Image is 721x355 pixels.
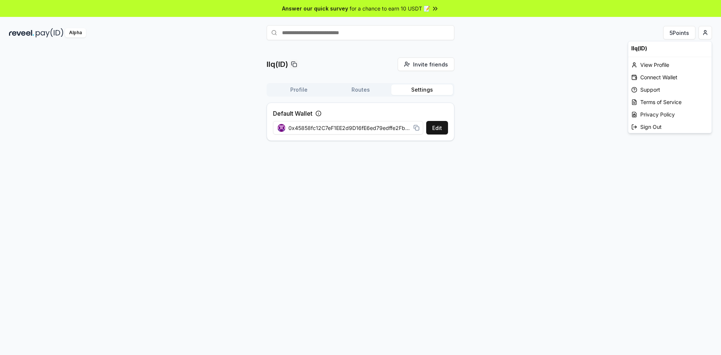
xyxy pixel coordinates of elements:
div: View Profile [628,59,712,71]
a: Support [628,83,712,96]
div: Sign Out [628,121,712,133]
a: Terms of Service [628,96,712,108]
div: llq(ID) [628,41,712,55]
div: Connect Wallet [628,71,712,83]
a: Privacy Policy [628,108,712,121]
